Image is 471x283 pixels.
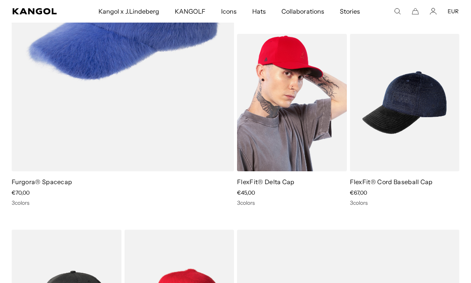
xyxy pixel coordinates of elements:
[237,34,347,171] img: FlexFit® Delta Cap
[350,178,433,186] a: FlexFit® Cord Baseball Cap
[350,189,367,196] span: €67,00
[350,34,460,171] img: FlexFit® Cord Baseball Cap
[12,189,30,196] span: €70,00
[237,178,295,186] a: FlexFit® Delta Cap
[237,189,255,196] span: €45,00
[448,8,459,15] button: EUR
[412,8,419,15] button: Cart
[12,199,234,206] div: 3 colors
[350,199,460,206] div: 3 colors
[394,8,401,15] summary: Search here
[430,8,437,15] a: Account
[12,178,72,186] a: Furgora® Spacecap
[237,199,347,206] div: 3 colors
[12,8,65,14] a: Kangol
